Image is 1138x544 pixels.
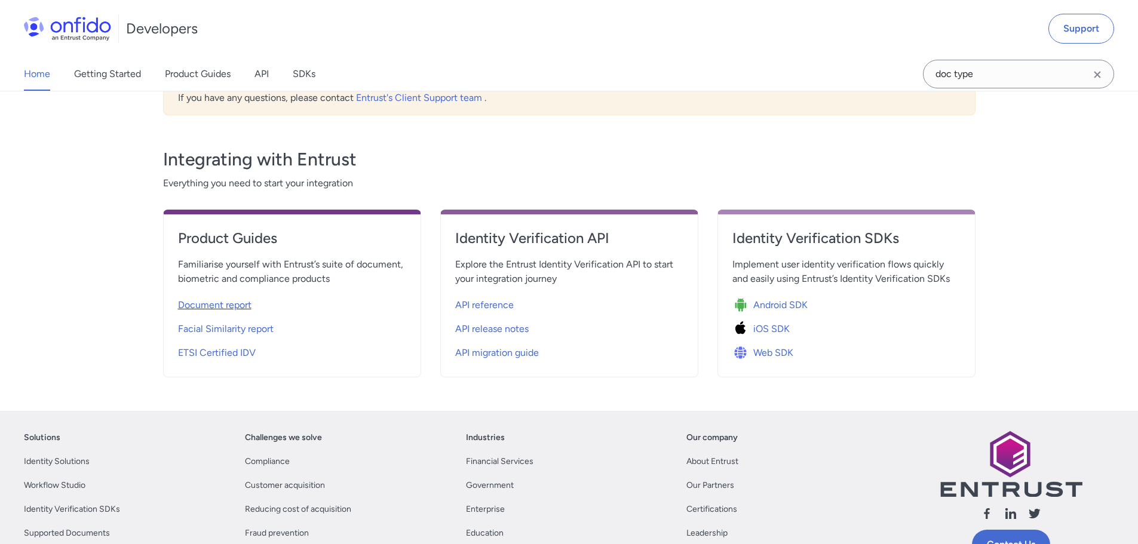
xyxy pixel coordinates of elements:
[24,57,50,91] a: Home
[245,431,322,445] a: Challenges we solve
[455,339,683,362] a: API migration guide
[178,298,251,312] span: Document report
[466,431,505,445] a: Industries
[466,502,505,517] a: Enterprise
[163,147,976,171] h3: Integrating with Entrust
[1027,506,1042,521] svg: Follow us X (Twitter)
[732,257,961,286] span: Implement user identity verification flows quickly and easily using Entrust’s Identity Verificati...
[732,345,753,361] img: Icon Web SDK
[455,298,514,312] span: API reference
[24,502,120,517] a: Identity Verification SDKs
[980,506,994,521] svg: Follow us facebook
[753,322,790,336] span: iOS SDK
[686,526,728,540] a: Leadership
[163,176,976,190] span: Everything you need to start your integration
[245,454,290,469] a: Compliance
[245,502,351,517] a: Reducing cost of acquisition
[980,506,994,525] a: Follow us facebook
[74,57,141,91] a: Getting Started
[753,346,793,360] span: Web SDK
[455,315,683,339] a: API release notes
[24,454,90,469] a: Identity Solutions
[178,322,274,336] span: Facial Similarity report
[245,526,309,540] a: Fraud prevention
[178,339,406,362] a: ETSI Certified IDV
[254,57,269,91] a: API
[356,92,484,103] a: Entrust's Client Support team
[732,315,961,339] a: Icon iOS SDKiOS SDK
[455,257,683,286] span: Explore the Entrust Identity Verification API to start your integration journey
[732,229,961,257] a: Identity Verification SDKs
[24,431,60,445] a: Solutions
[1048,14,1114,44] a: Support
[466,454,533,469] a: Financial Services
[245,478,325,493] a: Customer acquisition
[686,454,738,469] a: About Entrust
[1027,506,1042,525] a: Follow us X (Twitter)
[732,321,753,337] img: Icon iOS SDK
[178,229,406,248] h4: Product Guides
[293,57,315,91] a: SDKs
[126,19,198,38] h1: Developers
[1090,67,1105,82] svg: Clear search field button
[732,339,961,362] a: Icon Web SDKWeb SDK
[1004,506,1018,521] svg: Follow us linkedin
[455,322,529,336] span: API release notes
[939,431,1082,497] img: Entrust logo
[178,315,406,339] a: Facial Similarity report
[686,502,737,517] a: Certifications
[455,229,683,257] a: Identity Verification API
[732,297,753,314] img: Icon Android SDK
[178,257,406,286] span: Familiarise yourself with Entrust’s suite of document, biometric and compliance products
[1004,506,1018,525] a: Follow us linkedin
[24,17,111,41] img: Onfido Logo
[466,526,504,540] a: Education
[24,478,85,493] a: Workflow Studio
[178,346,256,360] span: ETSI Certified IDV
[455,346,539,360] span: API migration guide
[753,298,808,312] span: Android SDK
[732,229,961,248] h4: Identity Verification SDKs
[686,478,734,493] a: Our Partners
[24,526,110,540] a: Supported Documents
[178,229,406,257] a: Product Guides
[466,478,514,493] a: Government
[165,57,231,91] a: Product Guides
[455,229,683,248] h4: Identity Verification API
[732,291,961,315] a: Icon Android SDKAndroid SDK
[686,431,738,445] a: Our company
[455,291,683,315] a: API reference
[923,60,1114,88] input: Onfido search input field
[178,291,406,315] a: Document report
